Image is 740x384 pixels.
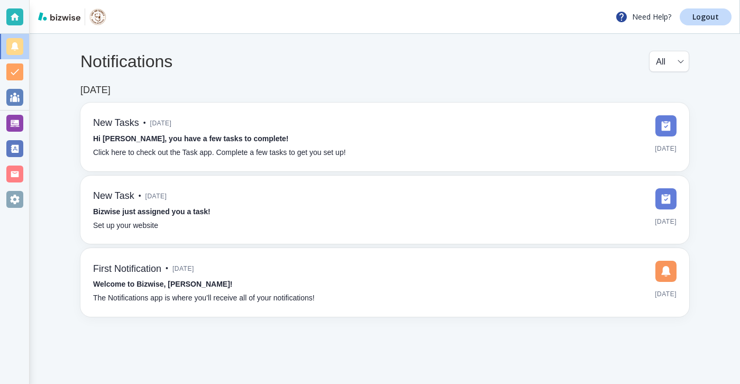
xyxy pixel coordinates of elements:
img: DashboardSidebarNotification.svg [655,261,677,282]
p: The Notifications app is where you’ll receive all of your notifications! [93,292,315,304]
img: bizwise [38,12,80,21]
h6: [DATE] [80,85,111,96]
img: DashboardSidebarTasks.svg [655,188,677,209]
strong: Welcome to Bizwise, [PERSON_NAME]! [93,280,232,288]
p: Need Help? [615,11,671,23]
img: Lake Van Kennels [89,8,106,25]
a: First Notification•[DATE]Welcome to Bizwise, [PERSON_NAME]!The Notifications app is where you’ll ... [80,248,689,317]
span: [DATE] [145,188,167,204]
p: Click here to check out the Task app. Complete a few tasks to get you set up! [93,147,346,159]
p: • [166,263,168,275]
p: • [143,117,146,129]
h6: New Task [93,190,134,202]
p: • [139,190,141,202]
h6: First Notification [93,263,161,275]
strong: Hi [PERSON_NAME], you have a few tasks to complete! [93,134,289,143]
h6: New Tasks [93,117,139,129]
strong: Bizwise just assigned you a task! [93,207,211,216]
a: Logout [680,8,732,25]
h4: Notifications [80,51,172,71]
span: [DATE] [655,214,677,230]
img: DashboardSidebarTasks.svg [655,115,677,136]
p: Logout [692,13,719,21]
div: All [656,51,682,71]
a: New Task•[DATE]Bizwise just assigned you a task!Set up your website[DATE] [80,176,689,244]
p: Set up your website [93,220,158,232]
a: New Tasks•[DATE]Hi [PERSON_NAME], you have a few tasks to complete!Click here to check out the Ta... [80,103,689,171]
span: [DATE] [172,261,194,277]
span: [DATE] [150,115,172,131]
span: [DATE] [655,286,677,302]
span: [DATE] [655,141,677,157]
